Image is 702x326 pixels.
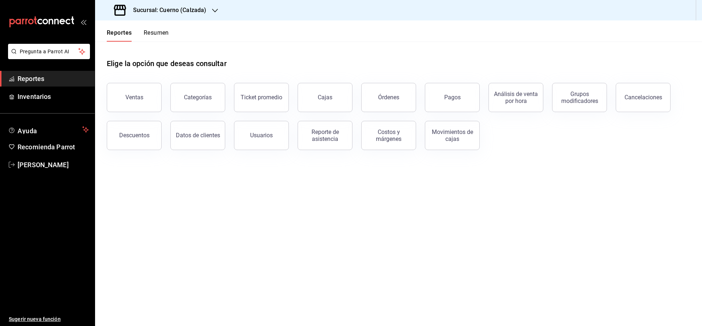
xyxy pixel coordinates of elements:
[425,121,480,150] button: Movimientos de cajas
[176,132,220,139] div: Datos de clientes
[107,121,162,150] button: Descuentos
[184,94,212,101] div: Categorías
[250,132,273,139] div: Usuarios
[234,83,289,112] button: Ticket promedio
[107,29,132,42] button: Reportes
[430,129,475,142] div: Movimientos de cajas
[616,83,671,112] button: Cancelaciones
[8,44,90,59] button: Pregunta a Parrot AI
[234,121,289,150] button: Usuarios
[298,121,352,150] button: Reporte de asistencia
[366,129,411,142] div: Costos y márgenes
[298,83,352,112] button: Cajas
[80,19,86,25] button: open_drawer_menu
[107,58,227,69] h1: Elige la opción que deseas consultar
[444,94,461,101] div: Pagos
[378,94,399,101] div: Órdenes
[18,74,89,84] span: Reportes
[552,83,607,112] button: Grupos modificadores
[119,132,150,139] div: Descuentos
[5,53,90,61] a: Pregunta a Parrot AI
[425,83,480,112] button: Pagos
[127,6,206,15] h3: Sucursal: Cuerno (Calzada)
[107,29,169,42] div: navigation tabs
[18,92,89,101] span: Inventarios
[18,160,89,170] span: [PERSON_NAME]
[18,125,79,134] span: Ayuda
[302,129,348,142] div: Reporte de asistencia
[9,315,89,323] span: Sugerir nueva función
[144,29,169,42] button: Resumen
[20,48,79,55] span: Pregunta a Parrot AI
[488,83,543,112] button: Análisis de venta por hora
[361,121,416,150] button: Costos y márgenes
[170,121,225,150] button: Datos de clientes
[107,83,162,112] button: Ventas
[125,94,143,101] div: Ventas
[241,94,282,101] div: Ticket promedio
[624,94,662,101] div: Cancelaciones
[318,94,332,101] div: Cajas
[493,91,539,104] div: Análisis de venta por hora
[557,91,602,104] div: Grupos modificadores
[170,83,225,112] button: Categorías
[18,142,89,152] span: Recomienda Parrot
[361,83,416,112] button: Órdenes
